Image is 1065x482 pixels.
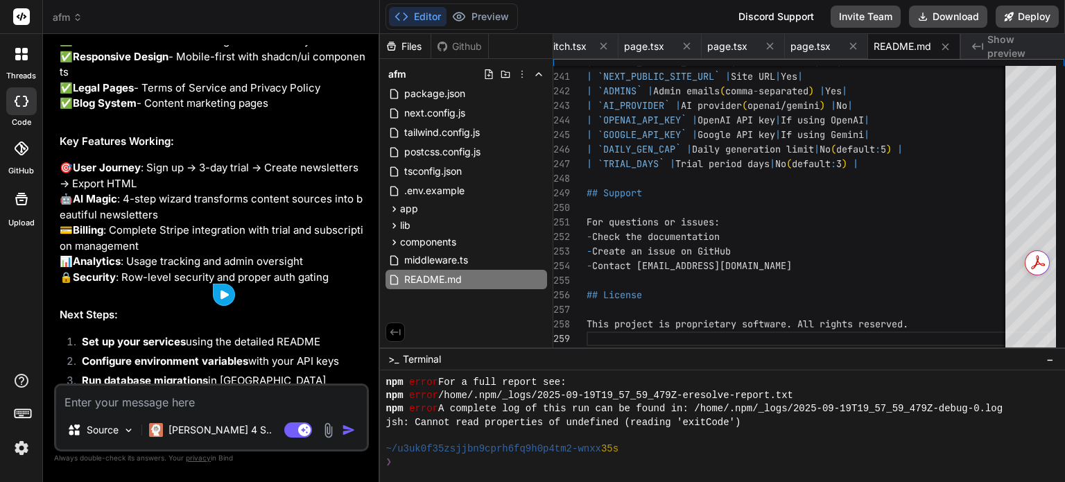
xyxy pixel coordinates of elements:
span: - [587,259,592,272]
span: jsh: Cannot read properties of undefined (reading 'exitCode') [386,416,741,429]
div: 247 [553,157,569,171]
span: A complete log of this run can be found in: /home/.npm/_logs/2025-09-19T19_57_59_479Z-debug-0.log [438,402,1003,415]
span: Yes [781,70,797,83]
span: 5 [881,143,886,155]
span: | [847,99,853,112]
span: | [692,114,698,126]
h2: Key Features Working: [60,134,366,150]
span: | [587,143,592,155]
div: 255 [553,273,569,288]
span: If using Gemini [781,128,864,141]
button: Download [909,6,987,28]
span: npm [386,389,403,402]
li: with your API keys [71,354,366,373]
span: | [675,99,681,112]
button: Editor [389,7,447,26]
span: .env.example [403,182,466,199]
span: | [587,70,592,83]
span: page.tsx [624,40,664,53]
strong: Responsive Design [73,50,168,63]
strong: Security [73,270,116,284]
span: | [897,143,903,155]
span: Site URL [731,70,775,83]
div: 258 [553,317,569,332]
span: ) [842,157,847,170]
button: Deploy [996,6,1059,28]
span: `OPENAI_API_KEY` [598,114,686,126]
span: default [836,143,875,155]
label: code [12,117,31,128]
span: README.md [403,271,463,288]
span: afm [388,67,406,81]
span: | [587,157,592,170]
span: comma [725,85,753,97]
strong: Set up your services [82,335,186,348]
span: | [842,85,847,97]
span: app [400,202,418,216]
span: Terminal [403,352,441,366]
span: /home/.npm/_logs/2025-09-19T19_57_59_479Z-eresolve-report.txt [438,389,793,402]
h2: Next Steps: [60,307,366,323]
span: No [820,143,831,155]
span: ( [786,157,792,170]
div: 257 [553,302,569,317]
span: separated [759,85,808,97]
p: 🎯 : Sign up → 3-day trial → Create newsletters → Export HTML 🤖 : 4-step wizard transforms content... [60,160,366,285]
span: package.json [403,85,467,102]
div: 241 [553,69,569,84]
span: | [692,128,698,141]
span: postcss.config.js [403,144,482,160]
span: | [775,70,781,83]
strong: User Journey [73,161,141,174]
span: | [820,85,825,97]
div: 244 [553,113,569,128]
span: error [409,376,438,389]
strong: Billing [73,223,103,236]
span: npm [386,402,403,415]
span: Show preview [987,33,1054,60]
span: | [864,128,869,141]
span: For questions or issues: [587,216,720,228]
span: error [409,402,438,415]
span: No [836,99,847,112]
span: `GOOGLE_API_KEY` [598,128,686,141]
div: 253 [553,244,569,259]
strong: AI Magic [73,192,117,205]
span: Daily generation limit [692,143,814,155]
span: ## License [587,289,642,301]
span: ~/u3uk0f35zsjjbn9cprh6fq9h0p4tm2-wnxx [386,442,601,456]
span: | [814,143,820,155]
img: settings [10,436,33,460]
span: No [775,157,786,170]
span: | [587,85,592,97]
strong: Configure environment variables [82,354,248,368]
span: Google API key [698,128,775,141]
span: tailwind.config.js [403,124,481,141]
span: | [775,128,781,141]
span: `AI_PROVIDER` [598,99,670,112]
span: lib [400,218,410,232]
span: ( [742,99,747,112]
span: | [725,70,731,83]
span: : [875,143,881,155]
span: 35s [601,442,618,456]
span: privacy [186,454,211,462]
span: Admin emails [653,85,720,97]
span: `TRIAL_DAYS` [598,157,664,170]
label: GitHub [8,165,34,177]
span: : [831,157,836,170]
span: | [670,157,675,170]
div: 249 [553,186,569,200]
button: − [1044,348,1057,370]
span: openai/gemini [747,99,820,112]
span: page.tsx [790,40,831,53]
span: components [400,235,456,249]
span: | [648,85,653,97]
span: eserved. [864,318,908,330]
span: npm [386,376,403,389]
li: using the detailed README [71,334,366,354]
span: error [409,389,438,402]
span: Check the documentation [592,230,720,243]
img: Pick Models [123,424,135,436]
span: − [1046,352,1054,366]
